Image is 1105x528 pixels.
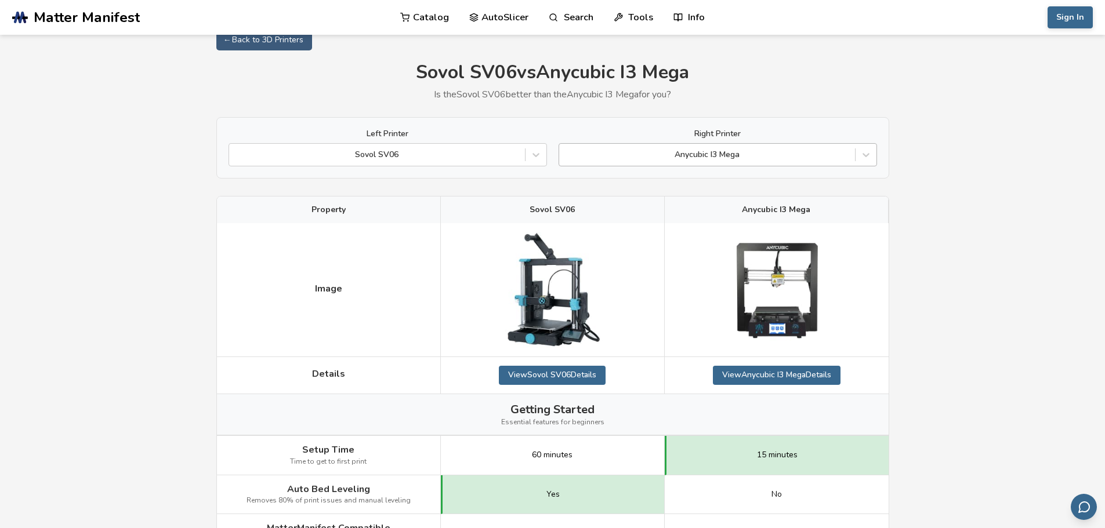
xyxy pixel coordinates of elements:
label: Left Printer [229,129,547,139]
a: ViewAnycubic I3 MegaDetails [713,366,840,384]
a: ViewSovol SV06Details [499,366,606,384]
span: Matter Manifest [34,9,140,26]
span: Property [311,205,346,214]
span: Sovol SV06 [530,205,575,214]
span: Yes [546,490,560,499]
a: ← Back to 3D Printers [216,30,312,50]
span: 60 minutes [532,450,573,460]
span: No [771,490,782,499]
input: Sovol SV06 [235,150,237,159]
img: Sovol SV06 [494,232,610,348]
span: Image [315,283,342,294]
button: Send feedback via email [1071,494,1097,520]
span: Time to get to first print [290,458,367,466]
span: Getting Started [510,403,595,416]
span: Auto Bed Leveling [287,484,370,494]
span: Details [312,369,345,379]
span: 15 minutes [757,450,798,460]
span: Setup Time [302,445,354,455]
button: Sign In [1048,6,1093,28]
label: Right Printer [559,129,877,139]
input: Anycubic I3 Mega [565,150,567,159]
span: Anycubic I3 Mega [742,205,810,214]
h1: Sovol SV06 vs Anycubic I3 Mega [216,62,889,83]
p: Is the Sovol SV06 better than the Anycubic I3 Mega for you? [216,89,889,100]
img: Anycubic I3 Mega [719,232,835,348]
span: Removes 80% of print issues and manual leveling [247,497,411,505]
span: Essential features for beginners [501,418,604,427]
